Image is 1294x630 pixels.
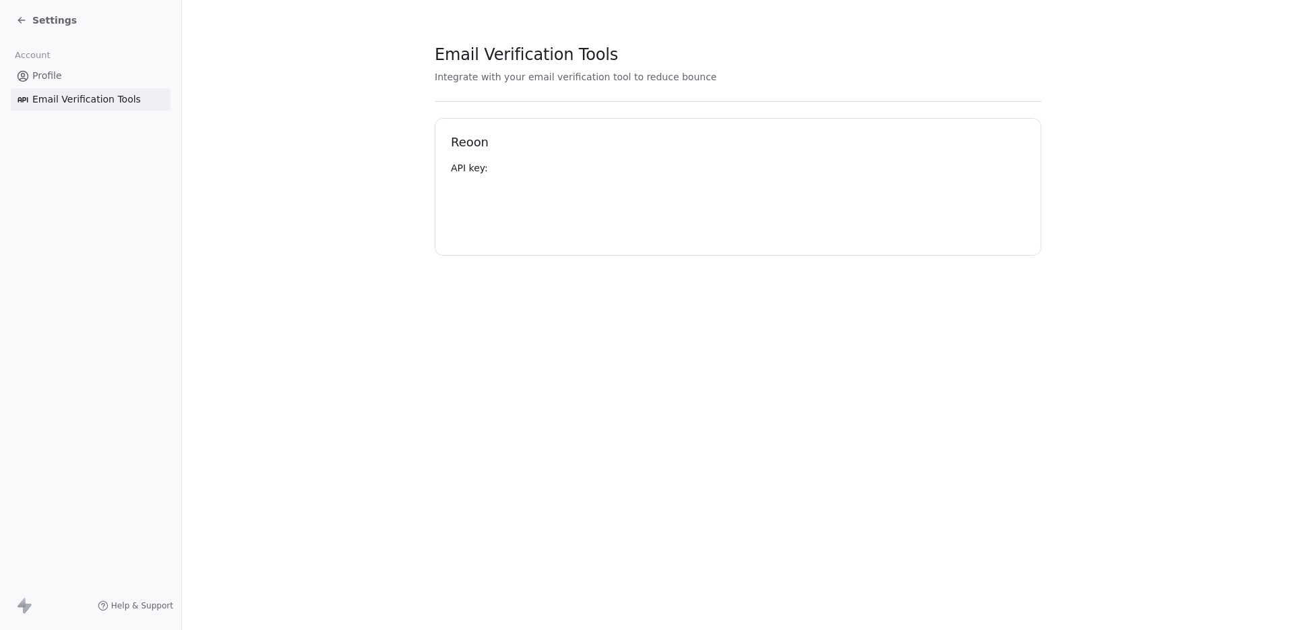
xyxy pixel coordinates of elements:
span: Email Verification Tools [435,45,618,65]
span: Email Verification Tools [32,92,141,107]
a: Help & Support [98,600,173,611]
h1: Reoon [451,134,1025,150]
a: Settings [16,13,77,27]
a: Email Verification Tools [11,88,171,111]
span: Account [9,45,56,65]
span: Help & Support [111,600,173,611]
span: Profile [32,69,62,83]
div: API key: [451,161,1025,175]
a: Profile [11,65,171,87]
span: Settings [32,13,77,27]
span: Integrate with your email verification tool to reduce bounce [435,71,716,82]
